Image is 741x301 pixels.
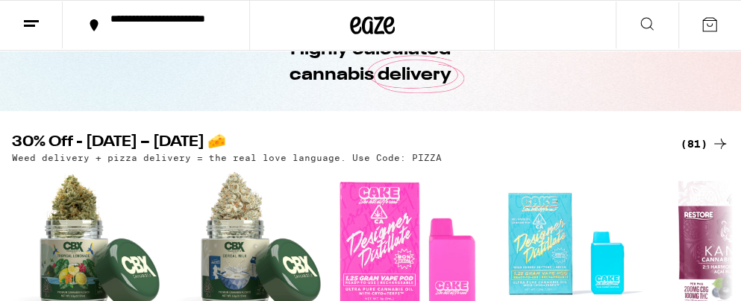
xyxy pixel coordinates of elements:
p: Weed delivery + pizza delivery = the real love language. Use Code: PIZZA [12,153,442,162]
h1: Highly calculated cannabis delivery [248,37,494,88]
a: (81) [681,135,729,153]
h2: 30% Off - [DATE] – [DATE] 🧀 [12,135,656,153]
